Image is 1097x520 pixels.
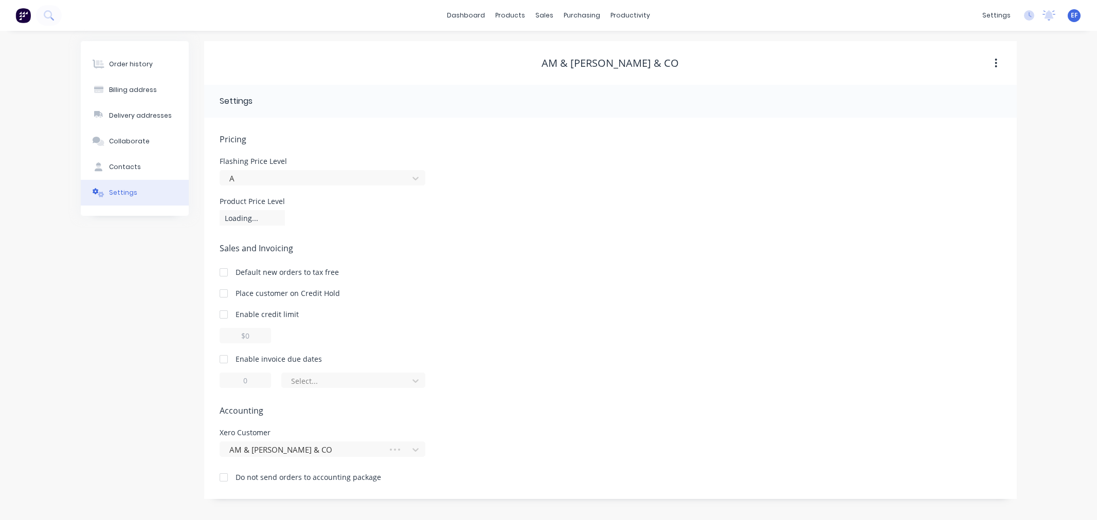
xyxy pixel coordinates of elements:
input: 0 [220,373,271,388]
span: Sales and Invoicing [220,242,1001,254]
div: AM & [PERSON_NAME] & CO [542,57,679,69]
button: Settings [81,180,189,206]
div: Order history [109,60,153,69]
button: Contacts [81,154,189,180]
div: Select... [291,376,402,386]
div: Delivery addresses [109,111,172,120]
div: Contacts [109,162,141,172]
input: $0 [220,328,271,343]
div: Place customer on Credit Hold [236,288,340,299]
div: sales [530,8,559,23]
div: productivity [605,8,655,23]
div: Flashing Price Level [220,158,425,165]
div: Loading... [220,210,285,226]
span: EF [1071,11,1077,20]
button: Order history [81,51,189,77]
div: Settings [220,95,253,107]
div: Default new orders to tax free [236,267,339,277]
div: Product Price Level [220,198,285,205]
div: products [490,8,530,23]
span: Accounting [220,404,1001,417]
a: dashboard [442,8,490,23]
span: Pricing [220,133,1001,145]
div: settings [977,8,1016,23]
div: Billing address [109,85,157,95]
div: Settings [109,188,137,197]
div: purchasing [559,8,605,23]
div: Enable credit limit [236,309,299,320]
button: Delivery addresses [81,103,189,128]
button: Billing address [81,77,189,103]
div: Collaborate [109,137,150,146]
img: Factory [15,8,31,23]
button: Collaborate [81,128,189,154]
div: Enable invoice due dates [236,354,322,364]
div: Xero Customer [220,429,425,436]
div: Do not send orders to accounting package [236,472,381,482]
